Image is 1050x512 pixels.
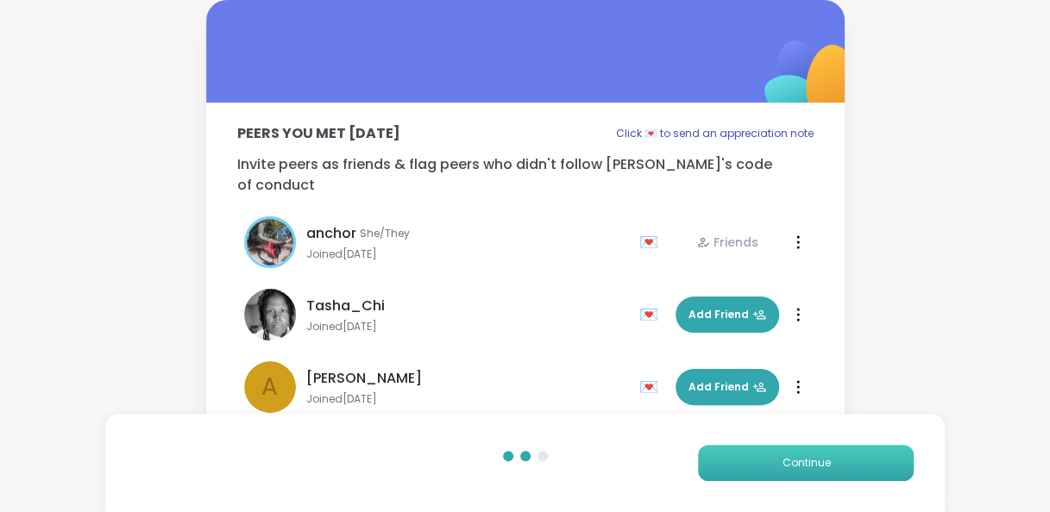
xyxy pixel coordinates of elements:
span: Add Friend [688,379,766,395]
div: 💌 [639,301,665,328]
span: Tasha_Chi [306,296,385,316]
span: a [261,369,278,405]
span: Continue [782,455,830,471]
img: anchor [247,219,293,265]
span: Joined [DATE] [306,247,629,261]
img: Tasha_Chi [244,289,296,340]
div: Friends [696,234,758,251]
span: She/They [360,227,410,240]
div: 💌 [639,373,665,401]
button: Add Friend [676,369,779,405]
span: Add Friend [688,307,766,322]
span: [PERSON_NAME] [306,368,422,389]
p: Click 💌 to send an appreciation note [616,123,814,144]
span: Joined [DATE] [306,392,629,406]
div: 💌 [639,228,665,256]
span: anchor [306,223,356,244]
p: Peers you met [DATE] [237,123,400,144]
button: Add Friend [676,297,779,333]
p: Invite peers as friends & flag peers who didn't follow [PERSON_NAME]'s code of conduct [237,154,814,196]
button: Continue [698,445,914,481]
span: Joined [DATE] [306,320,629,334]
